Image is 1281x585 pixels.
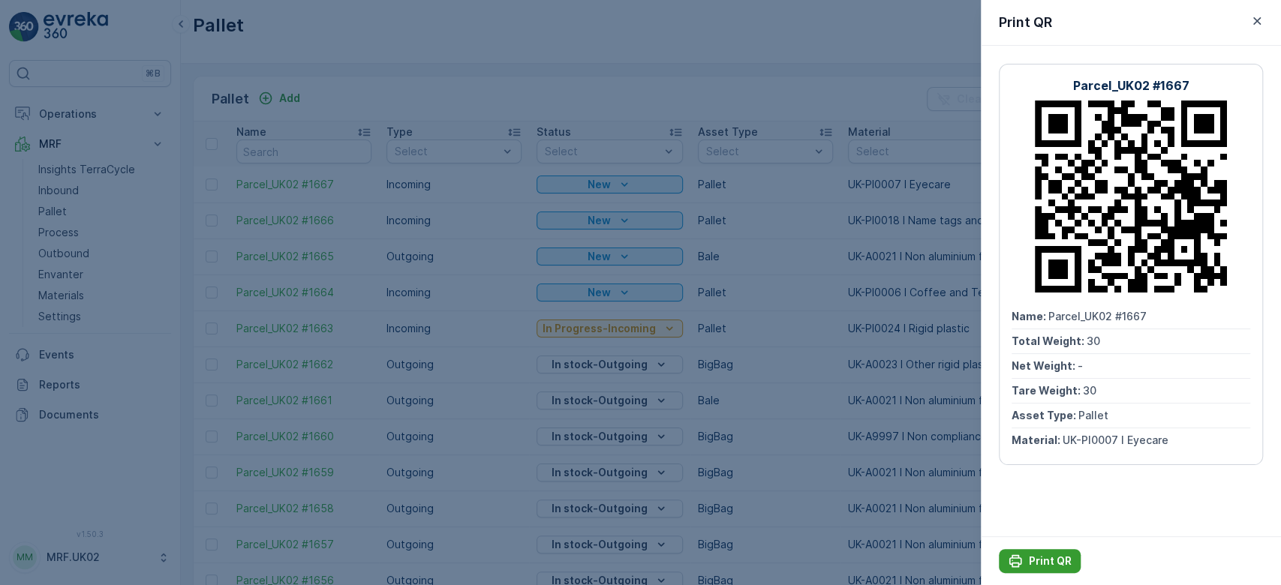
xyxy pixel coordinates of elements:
span: - [1078,359,1083,372]
span: Name : [1012,310,1048,322]
p: Print QR [999,12,1052,33]
span: 30 [1087,334,1100,347]
span: Material : [1012,433,1063,446]
p: Print QR [1029,553,1072,568]
span: 30 [1083,384,1096,397]
span: Pallet [1078,409,1108,421]
span: Net Weight : [1012,359,1078,372]
p: Parcel_UK02 #1667 [1073,76,1189,94]
span: Asset Type : [1012,409,1078,421]
span: Total Weight : [1012,334,1087,347]
span: UK-PI0007 I Eyecare [1063,433,1168,446]
span: Parcel_UK02 #1667 [1048,310,1147,322]
button: Print QR [999,549,1081,573]
span: Tare Weight : [1012,384,1083,397]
